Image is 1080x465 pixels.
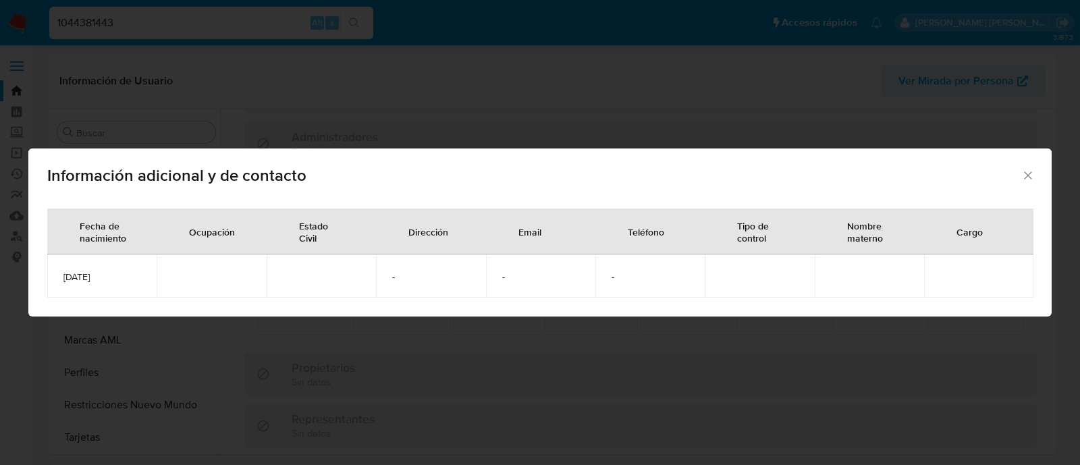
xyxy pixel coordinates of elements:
[283,209,360,254] div: Estado Civil
[502,271,579,283] span: -
[173,215,251,248] div: Ocupación
[721,209,798,254] div: Tipo de control
[1021,169,1033,181] button: Cerrar
[63,209,142,254] div: Fecha de nacimiento
[392,215,464,248] div: Dirección
[940,215,999,248] div: Cargo
[392,271,469,283] span: -
[612,271,688,283] span: -
[831,209,908,254] div: Nombre materno
[502,215,558,248] div: Email
[63,271,140,283] span: [DATE]
[612,215,680,248] div: Teléfono
[47,167,1021,184] span: Información adicional y de contacto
